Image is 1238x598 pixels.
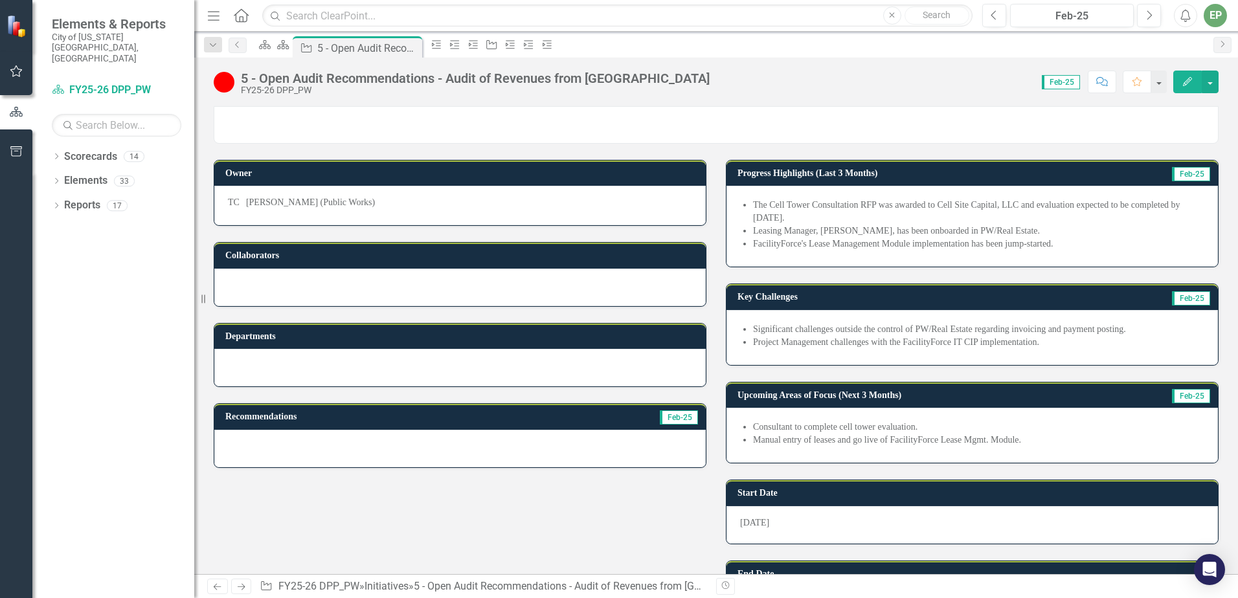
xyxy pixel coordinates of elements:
a: FY25-26 DPP_PW [52,83,181,98]
span: Feb-25 [1172,291,1210,305]
div: 5 - Open Audit Recommendations - Audit of Revenues from [GEOGRAPHIC_DATA] [317,40,419,56]
span: Elements & Reports [52,16,181,32]
div: 17 [107,200,128,211]
h3: Start Date [737,488,1211,498]
img: Below Target [214,72,234,93]
a: FY25-26 DPP_PW [278,580,359,592]
div: 33 [114,175,135,186]
button: Feb-25 [1010,4,1134,27]
div: 5 - Open Audit Recommendations - Audit of Revenues from [GEOGRAPHIC_DATA] [241,71,710,85]
li: Manual entry of leases and go live of FacilityForce Lease Mgmt. Module. [753,434,1204,447]
li: Consultant to complete cell tower evaluation. [753,421,1204,434]
h3: Recommendations [225,412,531,421]
span: Feb-25 [1172,389,1210,403]
div: » » [260,579,706,594]
li: Leasing Manager, [PERSON_NAME], has been onboarded in PW/Real Estate. [753,225,1204,238]
h3: Departments [225,331,699,341]
a: Scorecards [64,149,117,164]
h3: Upcoming Areas of Focus (Next 3 Months) [737,390,1120,400]
li: FacilityForce's Lease Management Module implementation has been jump-started. [753,238,1204,250]
div: Feb-25 [1015,8,1129,24]
span: Feb-25 [1172,167,1210,181]
a: Reports [64,198,100,213]
li: Significant challenges outside the control of PW/Real Estate regarding invoicing and payment post... [753,323,1204,336]
input: Search ClearPoint... [262,5,973,27]
input: Search Below... [52,114,181,137]
img: ClearPoint Strategy [6,14,29,37]
div: Open Intercom Messenger [1194,554,1225,585]
div: 14 [124,151,144,162]
h3: Progress Highlights (Last 3 Months) [737,168,1107,178]
span: Feb-25 [660,410,698,425]
span: Search [923,10,951,20]
span: Feb-25 [1042,75,1080,89]
button: Search [905,6,969,25]
h3: Owner [225,168,699,178]
button: EP [1204,4,1227,27]
small: City of [US_STATE][GEOGRAPHIC_DATA], [GEOGRAPHIC_DATA] [52,32,181,63]
li: The Cell Tower Consultation RFP was awarded to Cell Site Capital, LLC and evaluation expected to ... [753,199,1204,225]
a: Initiatives [365,580,409,592]
span: [DATE] [740,518,769,527]
h3: End Date [737,569,1211,579]
li: Project Management challenges with the FacilityForce IT CIP implementation. [753,336,1204,349]
div: [PERSON_NAME] (Public Works) [246,196,375,209]
div: TC [228,196,240,209]
h3: Key Challenges [737,292,1024,302]
a: Elements [64,173,107,188]
h3: Collaborators [225,250,699,260]
div: 5 - Open Audit Recommendations - Audit of Revenues from [GEOGRAPHIC_DATA] [414,580,782,592]
div: FY25-26 DPP_PW [241,85,710,95]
